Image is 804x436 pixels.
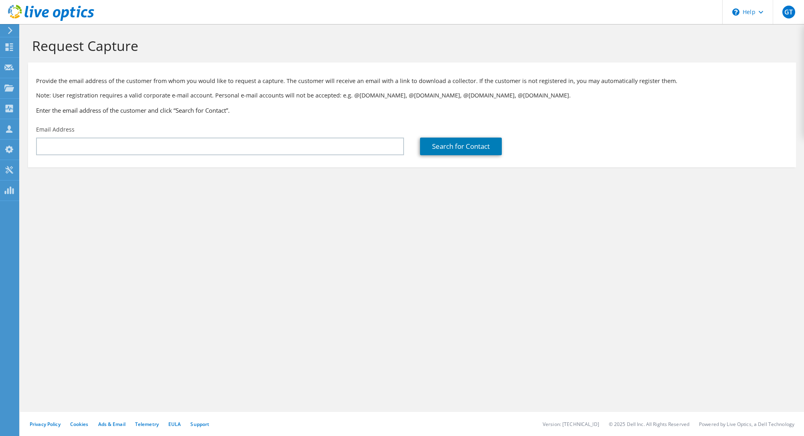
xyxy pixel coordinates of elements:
a: Telemetry [135,421,159,428]
a: Support [190,421,209,428]
svg: \n [732,8,739,16]
li: © 2025 Dell Inc. All Rights Reserved [609,421,689,428]
li: Version: [TECHNICAL_ID] [543,421,599,428]
span: GT [782,6,795,18]
h3: Enter the email address of the customer and click “Search for Contact”. [36,106,788,115]
label: Email Address [36,126,75,134]
a: Cookies [70,421,89,428]
h1: Request Capture [32,37,788,54]
li: Powered by Live Optics, a Dell Technology [699,421,794,428]
p: Note: User registration requires a valid corporate e-mail account. Personal e-mail accounts will ... [36,91,788,100]
p: Provide the email address of the customer from whom you would like to request a capture. The cust... [36,77,788,85]
a: EULA [168,421,181,428]
a: Privacy Policy [30,421,61,428]
a: Ads & Email [98,421,125,428]
a: Search for Contact [420,138,502,155]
